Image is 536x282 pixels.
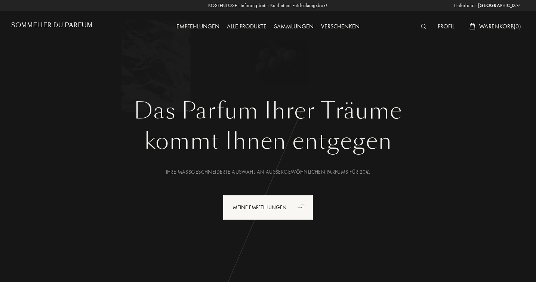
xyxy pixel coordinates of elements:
[17,168,519,176] div: Ihre maßgeschneiderte Auswahl an außergewöhnlichen Parfums für 20€.
[479,22,521,30] span: Warenkorb ( 0 )
[173,22,223,32] div: Empfehlungen
[173,22,223,30] a: Empfehlungen
[317,22,363,32] div: Verschenken
[217,195,319,220] a: Meine Empfehlungenanimation
[270,22,317,32] div: Sammlungen
[469,23,475,30] img: cart_white.svg
[223,22,270,32] div: Alle Produkte
[223,195,313,220] div: Meine Empfehlungen
[17,97,519,124] h1: Das Parfum Ihrer Träume
[295,200,310,215] div: animation
[17,124,519,158] div: kommt Ihnen entgegen
[421,24,426,29] img: search_icn_white.svg
[434,22,458,30] a: Profil
[11,22,93,29] h1: Sommelier du Parfum
[11,22,93,32] a: Sommelier du Parfum
[434,22,458,32] div: Profil
[223,22,270,30] a: Alle Produkte
[454,2,476,9] span: Lieferland:
[270,22,317,30] a: Sammlungen
[317,22,363,30] a: Verschenken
